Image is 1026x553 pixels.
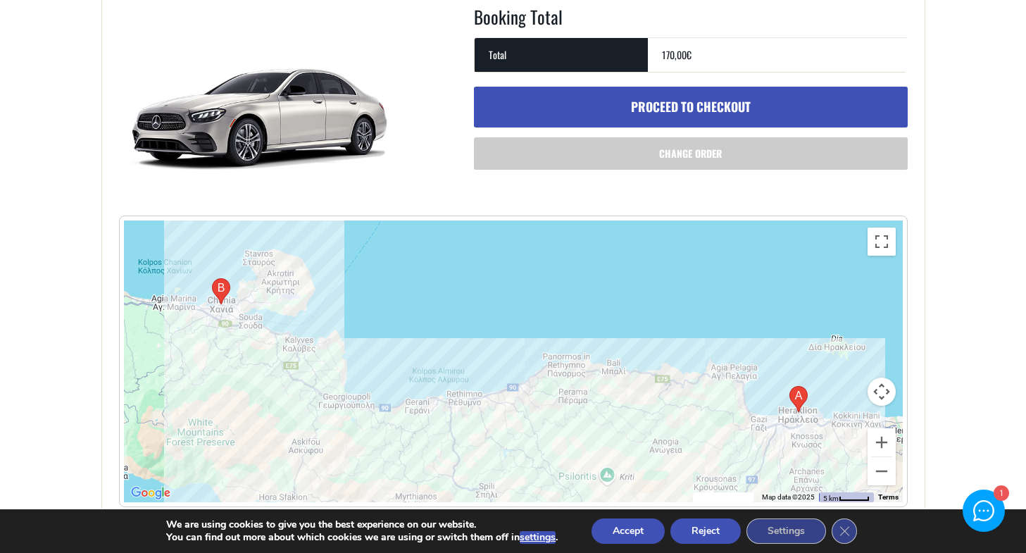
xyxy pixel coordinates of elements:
img: Taxi (4 passengers) Mercedes E Class [119,4,401,216]
a: Change order [474,137,908,170]
button: Map Scale: 5 km per 40 pixels [819,492,874,502]
a: Terms (opens in new tab) [878,493,899,501]
button: Reject [670,518,741,544]
button: Map camera controls [868,378,896,406]
span: Map data ©2025 [762,493,815,501]
div: Chatzimichali Giannari 35, Chania 731 35, Greece [206,273,236,310]
button: Close GDPR Cookie Banner [832,518,857,544]
span: 5 km [823,495,839,502]
button: Zoom in [868,428,896,456]
p: You can find out more about which cookies we are using or switch them off in . [166,531,558,544]
th: Total [475,37,648,72]
a: Open this area in Google Maps (opens a new window) [127,484,174,502]
button: settings [520,531,556,544]
button: Accept [592,518,665,544]
button: Zoom out [868,457,896,485]
button: Settings [746,518,826,544]
a: Proceed to checkout [474,87,908,128]
div: Heraklion, Iraklio 713 07, Greece [784,380,813,418]
bdi: 170,00 [662,47,692,62]
div: 1 [993,487,1008,502]
span: € [687,47,692,62]
button: Toggle fullscreen view [868,228,896,256]
img: Google [127,484,174,502]
p: We are using cookies to give you the best experience on our website. [166,518,558,531]
h2: Booking Total [474,4,908,38]
button: Keyboard shortcuts [693,492,753,502]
